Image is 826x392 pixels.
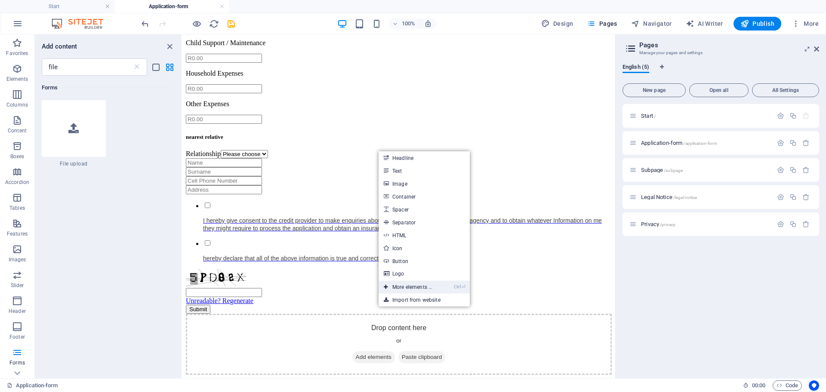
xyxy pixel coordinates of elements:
div: Duplicate [789,112,797,119]
h4: Application-form [114,2,229,11]
h6: 100% [402,18,416,29]
button: Publish [734,17,781,31]
span: Open all [693,88,745,93]
button: Click here to leave preview mode and continue editing [191,18,202,29]
h6: Session time [743,380,766,391]
button: More [788,17,822,31]
button: AI Writer [682,17,727,31]
p: Accordion [5,179,29,186]
div: Duplicate [789,139,797,147]
a: Spacer [379,203,470,216]
span: /legal-notice [673,195,697,200]
p: Favorites [6,50,28,57]
p: Content [8,127,27,134]
a: Icon [379,242,470,254]
a: Text [379,164,470,177]
span: Design [541,19,573,28]
span: Add elements [170,317,213,329]
span: More [792,19,819,28]
button: undo [140,18,150,29]
div: Remove [802,139,810,147]
a: Headline [379,151,470,164]
span: 00 00 [752,380,765,391]
p: Boxes [10,153,25,160]
img: Editor Logo [49,18,114,29]
a: Click to cancel selection. Double-click to open Pages [7,380,58,391]
i: ⏎ [462,284,465,290]
div: Duplicate [789,220,797,228]
span: AI Writer [686,19,723,28]
div: Settings [777,139,784,147]
i: On resize automatically adjust zoom level to fit chosen device. [424,20,432,28]
button: list-view [151,62,161,72]
h2: Pages [639,41,819,49]
a: Ctrl⏎More elements ... [379,281,438,294]
button: close panel [164,41,175,52]
span: Navigator [631,19,672,28]
div: Remove [802,220,810,228]
i: Undo: Delete elements (Ctrl+Z) [140,19,150,29]
i: Save (Ctrl+S) [226,19,236,29]
button: save [226,18,236,29]
p: Footer [9,334,25,340]
p: Tables [9,205,25,211]
span: /application-form [683,141,717,146]
a: Logo [379,267,470,280]
div: Legal Notice/legal-notice [638,194,773,200]
h3: Manage your pages and settings [639,49,802,57]
a: HTML [379,229,470,242]
div: Settings [777,193,784,201]
span: : [758,382,759,389]
button: Usercentrics [809,380,819,391]
p: Columns [6,101,28,108]
div: Design (Ctrl+Alt+Y) [538,17,577,31]
div: Settings [777,166,784,174]
p: Forms [9,359,25,366]
span: Click to open page [641,140,717,146]
p: Features [7,230,28,237]
p: Elements [6,76,28,83]
i: Ctrl [454,284,461,290]
span: Paste clipboard [216,317,263,329]
div: Remove [802,166,810,174]
div: File upload [42,100,106,167]
button: Open all [689,83,749,97]
a: Button [379,254,470,267]
div: Start/ [638,113,773,119]
div: Duplicate [789,193,797,201]
span: / [654,114,656,119]
button: Pages [583,17,620,31]
a: Separator [379,216,470,229]
button: New page [623,83,686,97]
button: reload [209,18,219,29]
p: Slider [11,282,24,289]
p: Images [9,256,26,263]
div: Remove [802,193,810,201]
button: grid-view [164,62,175,72]
span: File upload [42,160,106,167]
span: Click to open page [641,167,683,173]
button: Design [538,17,577,31]
span: /subpage [664,168,683,173]
div: Settings [777,112,784,119]
span: New page [626,88,682,93]
span: Click to open page [641,221,675,227]
button: All Settings [752,83,819,97]
input: Search [42,58,133,76]
div: The startpage cannot be deleted [802,112,810,119]
h6: Add content [42,41,77,52]
a: Image [379,177,470,190]
div: Settings [777,220,784,228]
button: Code [773,380,802,391]
p: Header [9,308,26,315]
div: Privacy/privacy [638,221,773,227]
div: Drop content here [3,279,429,340]
div: Language Tabs [623,64,819,80]
button: 100% [389,18,419,29]
h6: Forms [42,83,173,93]
span: Code [777,380,798,391]
a: Container [379,190,470,203]
span: English (5) [623,62,649,74]
span: /privacy [660,222,675,227]
div: Application-form/application-form [638,140,773,146]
